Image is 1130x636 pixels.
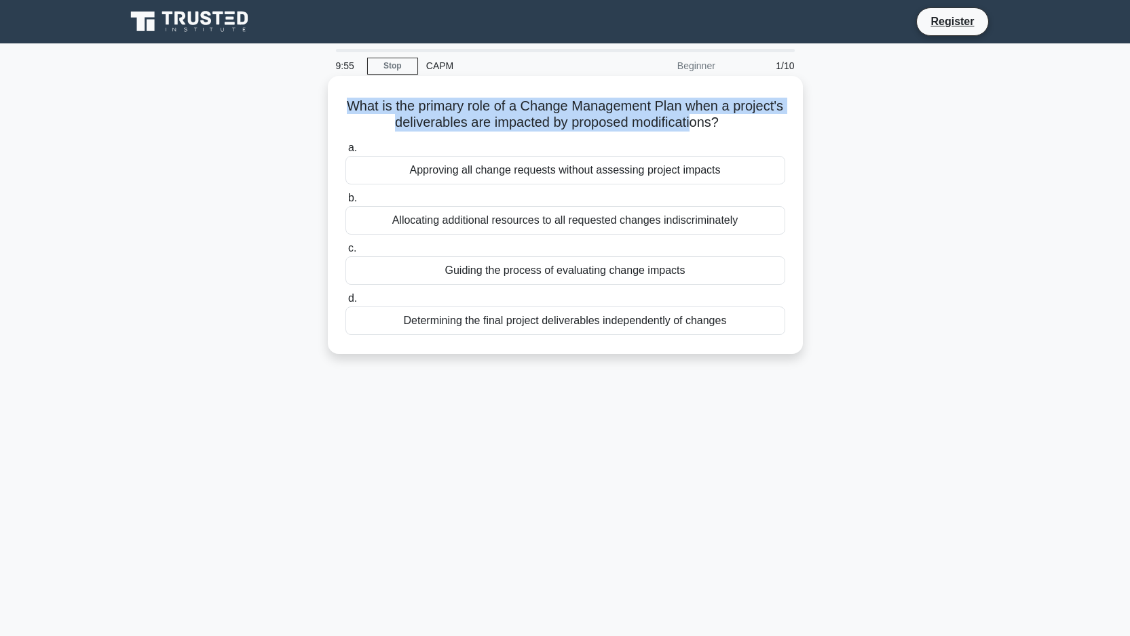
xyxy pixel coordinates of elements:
div: Allocating additional resources to all requested changes indiscriminately [345,206,785,235]
span: d. [348,292,357,304]
h5: What is the primary role of a Change Management Plan when a project's deliverables are impacted b... [344,98,787,132]
div: Beginner [605,52,723,79]
span: c. [348,242,356,254]
span: b. [348,192,357,203]
div: Approving all change requests without assessing project impacts [345,156,785,184]
div: 9:55 [328,52,367,79]
div: 1/10 [723,52,803,79]
a: Stop [367,58,418,75]
div: CAPM [418,52,605,79]
span: a. [348,142,357,153]
div: Determining the final project deliverables independently of changes [345,306,785,335]
a: Register [922,13,982,30]
div: Guiding the process of evaluating change impacts [345,256,785,285]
